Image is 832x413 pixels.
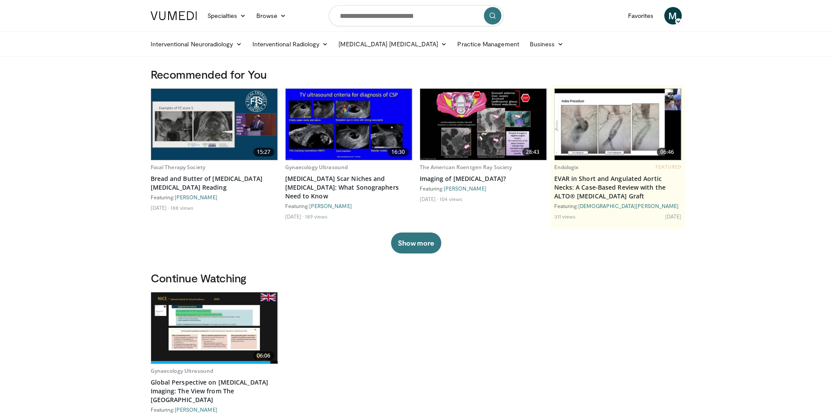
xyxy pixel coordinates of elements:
[151,174,278,192] a: Bread and Butter of [MEDICAL_DATA] [MEDICAL_DATA] Reading
[251,7,291,24] a: Browse
[253,148,274,156] span: 15:27
[285,163,348,171] a: Gynaecology Ultrasound
[420,174,547,183] a: Imaging of [MEDICAL_DATA]?
[657,148,678,156] span: 06:46
[175,194,217,200] a: [PERSON_NAME]
[151,292,278,364] img: 6b825f6f-c589-40a6-b073-b76af3678a56.620x360_q85_upscale.jpg
[420,163,512,171] a: The American Roentgen Ray Society
[388,148,409,156] span: 16:30
[420,89,547,160] img: c495e0f2-d452-484d-828c-2ac930d7fd3e.620x360_q85_upscale.jpg
[151,378,278,404] a: Global Perspective on [MEDICAL_DATA] Imaging: The View from The [GEOGRAPHIC_DATA]
[145,35,247,53] a: Interventional Neuroradiology
[554,163,579,171] a: Endologix
[305,213,328,220] li: 189 views
[151,89,278,160] img: 471a72ff-1155-4bee-93ca-e8de1689ca30.620x360_q85_upscale.jpg
[151,271,682,285] h3: Continue Watching
[253,351,274,360] span: 06:06
[555,89,681,160] a: 06:46
[151,163,206,171] a: Focal Therapy Society
[452,35,524,53] a: Practice Management
[286,89,412,160] img: 91892c8b-ca07-4738-8486-0f53b26bd84c.620x360_q85_upscale.jpg
[444,185,487,191] a: [PERSON_NAME]
[247,35,334,53] a: Interventional Radiology
[151,406,278,413] div: Featuring:
[151,292,278,364] a: 06:06
[578,203,679,209] a: [DEMOGRAPHIC_DATA][PERSON_NAME]
[420,185,547,192] div: Featuring:
[285,213,304,220] li: [DATE]
[656,164,681,170] span: FEATURED
[309,203,352,209] a: [PERSON_NAME]
[329,5,504,26] input: Search topics, interventions
[554,213,576,220] li: 311 views
[522,148,543,156] span: 28:43
[151,367,214,375] a: Gynaecology Ultrasound
[175,406,217,413] a: [PERSON_NAME]
[554,202,682,209] div: Featuring:
[623,7,659,24] a: Favorites
[664,7,682,24] a: M
[555,89,681,160] img: 155c12f0-1e07-46e7-993d-58b0602714b1.620x360_q85_upscale.jpg
[420,89,547,160] a: 28:43
[525,35,569,53] a: Business
[170,204,193,211] li: 188 views
[420,195,438,202] li: [DATE]
[285,202,413,209] div: Featuring:
[285,174,413,201] a: [MEDICAL_DATA] Scar Niches and [MEDICAL_DATA]: What Sonographers Need to Know
[151,11,197,20] img: VuMedi Logo
[439,195,463,202] li: 104 views
[333,35,452,53] a: [MEDICAL_DATA] [MEDICAL_DATA]
[665,213,682,220] li: [DATE]
[202,7,252,24] a: Specialties
[151,67,682,81] h3: Recommended for You
[286,89,412,160] a: 16:30
[151,204,169,211] li: [DATE]
[151,194,278,201] div: Featuring:
[391,233,441,253] button: Show more
[554,174,682,201] a: EVAR in Short and Angulated Aortic Necks: A Case-Based Review with the ALTO® [MEDICAL_DATA] Graft
[151,89,278,160] a: 15:27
